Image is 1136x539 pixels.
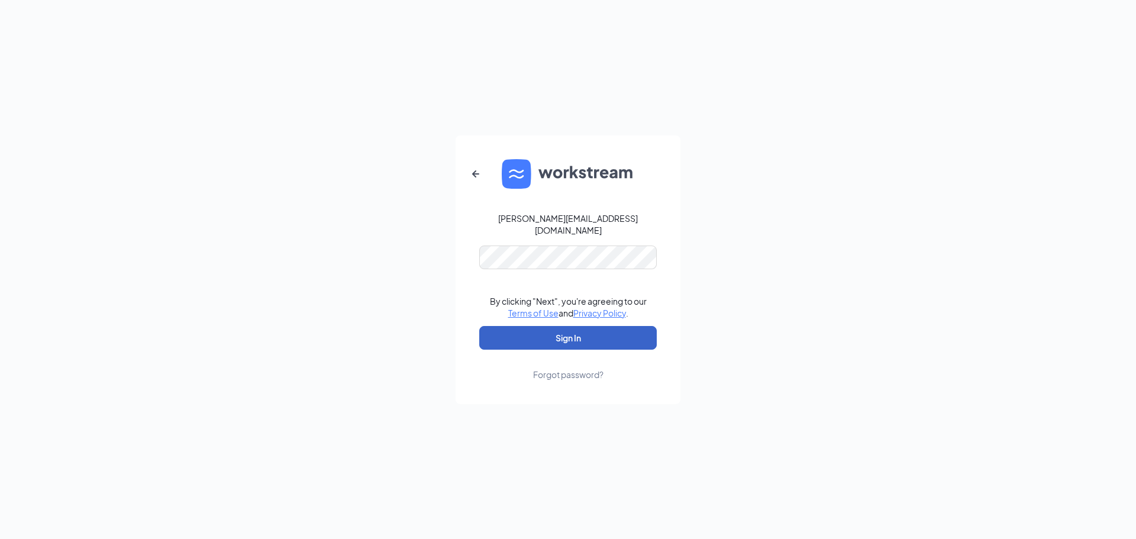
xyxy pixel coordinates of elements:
div: [PERSON_NAME][EMAIL_ADDRESS][DOMAIN_NAME] [479,212,657,236]
button: ArrowLeftNew [461,160,490,188]
button: Sign In [479,326,657,350]
div: By clicking "Next", you're agreeing to our and . [490,295,647,319]
a: Terms of Use [508,308,559,318]
svg: ArrowLeftNew [469,167,483,181]
a: Forgot password? [533,350,603,380]
img: WS logo and Workstream text [502,159,634,189]
div: Forgot password? [533,369,603,380]
a: Privacy Policy [573,308,626,318]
